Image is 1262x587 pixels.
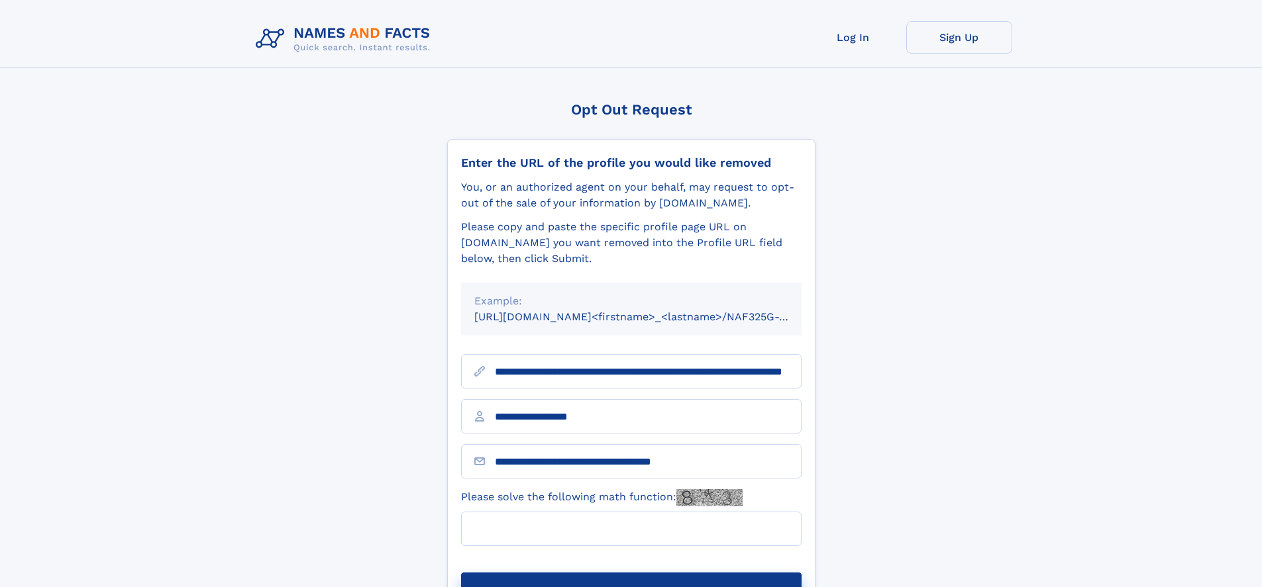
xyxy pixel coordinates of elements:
div: Please copy and paste the specific profile page URL on [DOMAIN_NAME] you want removed into the Pr... [461,219,802,267]
div: You, or an authorized agent on your behalf, may request to opt-out of the sale of your informatio... [461,179,802,211]
a: Sign Up [906,21,1012,54]
div: Enter the URL of the profile you would like removed [461,156,802,170]
img: Logo Names and Facts [250,21,441,57]
label: Please solve the following math function: [461,489,743,506]
div: Opt Out Request [447,101,815,118]
a: Log In [800,21,906,54]
div: Example: [474,293,788,309]
small: [URL][DOMAIN_NAME]<firstname>_<lastname>/NAF325G-xxxxxxxx [474,310,827,323]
